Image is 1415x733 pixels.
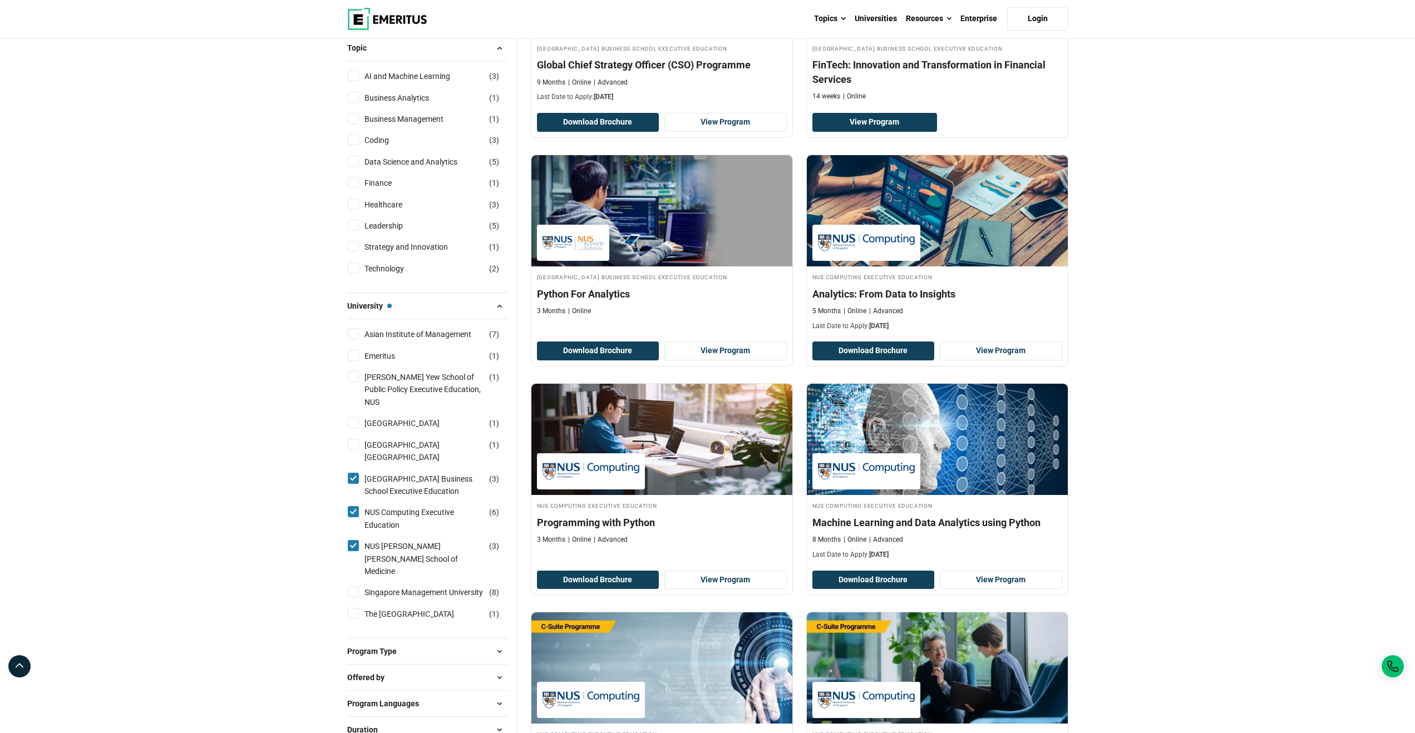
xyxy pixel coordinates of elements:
[347,42,376,54] span: Topic
[869,551,889,558] span: [DATE]
[489,328,499,340] span: ( )
[489,177,499,189] span: ( )
[537,306,565,316] p: 3 Months
[364,473,506,498] a: [GEOGRAPHIC_DATA] Business School Executive Education
[812,516,1062,529] h4: Machine Learning and Data Analytics using Python
[492,508,496,517] span: 6
[489,113,499,125] span: ( )
[364,608,476,620] a: The [GEOGRAPHIC_DATA]
[347,669,508,686] button: Offered by
[537,287,787,301] h4: Python For Analytics
[364,177,414,189] a: Finance
[812,92,840,101] p: 14 weeks
[812,272,1062,281] h4: NUS Computing Executive Education
[807,384,1068,565] a: Coding Course by NUS Computing Executive Education - October 2, 2025 NUS Computing Executive Educ...
[543,230,604,255] img: National University of Singapore Business School Executive Education
[594,78,628,87] p: Advanced
[543,687,639,712] img: NUS Computing Executive Education
[537,501,787,510] h4: NUS Computing Executive Education
[537,43,787,53] h4: [GEOGRAPHIC_DATA] Business School Executive Education
[812,306,841,316] p: 5 Months
[489,371,499,383] span: ( )
[844,306,866,316] p: Online
[812,571,935,590] button: Download Brochure
[869,535,903,544] p: Advanced
[347,643,508,660] button: Program Type
[812,535,841,544] p: 8 Months
[537,92,787,102] p: Last Date to Apply:
[364,156,480,168] a: Data Science and Analytics
[812,113,938,132] a: View Program
[492,179,496,187] span: 1
[489,473,499,485] span: ( )
[489,156,499,168] span: ( )
[364,263,426,275] a: Technology
[807,155,1068,336] a: Data Science and Analytics Course by NUS Computing Executive Education - October 2, 2025 NUS Comp...
[818,230,915,255] img: NUS Computing Executive Education
[537,113,659,132] button: Download Brochure
[489,134,499,146] span: ( )
[940,571,1062,590] a: View Program
[537,571,659,590] button: Download Brochure
[940,341,1062,360] a: View Program
[531,612,792,724] img: Chief Technology Officer Programme | Online Technology Course
[492,610,496,618] span: 1
[531,155,792,321] a: Data Science and Analytics Course by National University of Singapore Business School Executive E...
[364,371,506,408] a: [PERSON_NAME] Yew School of Public Policy Executive Education, NUS
[869,306,903,316] p: Advanced
[807,612,1068,724] img: Chief Data and AI Officer Programme | Online Technology Course
[489,70,499,82] span: ( )
[364,113,466,125] a: Business Management
[594,535,628,544] p: Advanced
[347,671,393,684] span: Offered by
[492,474,496,483] span: 3
[364,199,425,211] a: Healthcare
[364,220,425,232] a: Leadership
[543,459,639,484] img: NUS Computing Executive Education
[489,263,499,275] span: ( )
[869,322,889,330] span: [DATE]
[812,58,1062,86] h4: FinTech: Innovation and Transformation in Financial Services
[364,350,417,362] a: Emeritus
[807,384,1068,495] img: Machine Learning and Data Analytics using Python | Online Coding Course
[489,92,499,104] span: ( )
[489,506,499,518] span: ( )
[844,535,866,544] p: Online
[531,384,792,495] img: Programming with Python | Online Data Science and Analytics Course
[812,550,1062,559] p: Last Date to Apply:
[489,241,499,253] span: ( )
[492,115,496,123] span: 1
[537,78,565,87] p: 9 Months
[489,608,499,620] span: ( )
[664,571,787,590] a: View Program
[492,330,496,339] span: 7
[812,287,1062,301] h4: Analytics: From Data to Insights
[492,157,496,166] span: 5
[364,134,411,146] a: Coding
[492,542,496,551] span: 3
[812,341,935,360] button: Download Brochure
[537,535,565,544] p: 3 Months
[812,43,1062,53] h4: [GEOGRAPHIC_DATA] Business School Executive Education
[492,351,496,360] span: 1
[364,328,494,340] a: Asian Institute of Management
[347,645,406,657] span: Program Type
[537,516,787,529] h4: Programming with Python
[1007,7,1068,31] a: Login
[664,113,787,132] a: View Program
[807,155,1068,266] img: Analytics: From Data to Insights | Online Data Science and Analytics Course
[364,439,506,464] a: [GEOGRAPHIC_DATA] [GEOGRAPHIC_DATA]
[531,384,792,550] a: Data Science and Analytics Course by NUS Computing Executive Education - NUS Computing Executive ...
[364,586,505,598] a: Singapore Management University
[492,242,496,251] span: 1
[537,341,659,360] button: Download Brochure
[489,220,499,232] span: ( )
[492,419,496,428] span: 1
[489,439,499,451] span: ( )
[537,58,787,72] h4: Global Chief Strategy Officer (CSO) Programme
[364,417,462,429] a: [GEOGRAPHIC_DATA]
[492,373,496,382] span: 1
[347,300,392,312] span: University
[364,241,470,253] a: Strategy and Innovation
[364,92,451,104] a: Business Analytics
